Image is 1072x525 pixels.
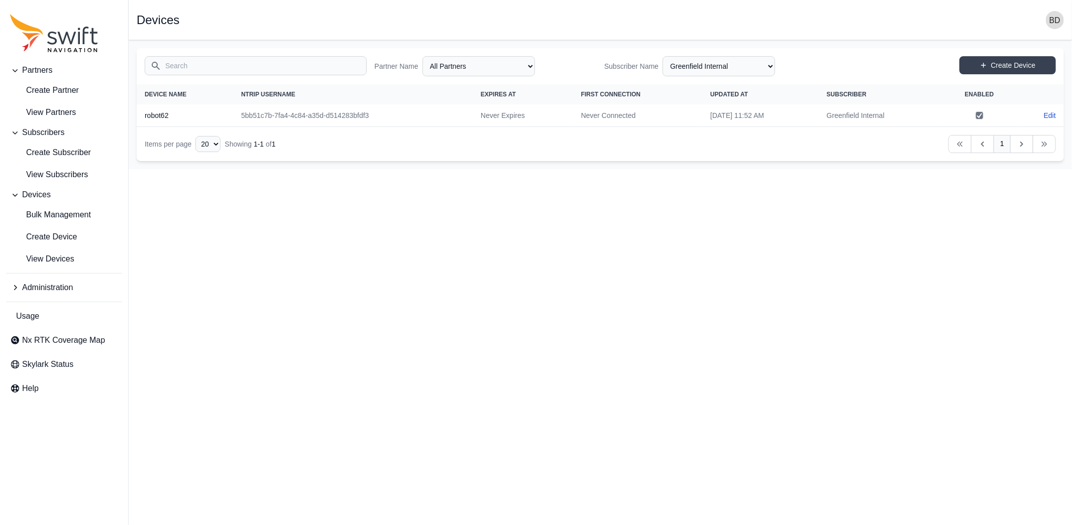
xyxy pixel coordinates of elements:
[145,56,367,75] input: Search
[6,354,122,374] a: Skylark Status
[6,80,122,100] a: create-partner
[573,104,702,127] td: Never Connected
[22,358,73,370] span: Skylark Status
[663,56,775,76] select: Subscriber
[16,310,39,322] span: Usage
[10,253,74,265] span: View Devices
[6,249,122,269] a: View Devices
[137,84,233,104] th: Device Name
[10,84,79,96] span: Create Partner
[10,106,76,118] span: View Partners
[272,140,276,148] span: 1
[137,104,233,127] th: robot62
[6,378,122,399] a: Help
[581,91,641,98] span: First Connection
[819,84,942,104] th: Subscriber
[10,147,91,159] span: Create Subscriber
[10,169,88,181] span: View Subscribers
[6,185,122,205] button: Devices
[233,84,473,104] th: NTRIP Username
[254,140,264,148] span: 1 - 1
[22,282,73,294] span: Administration
[6,330,122,350] a: Nx RTK Coverage Map
[10,209,91,221] span: Bulk Management
[22,382,39,395] span: Help
[6,306,122,326] a: Usage
[819,104,942,127] td: Greenfield Internal
[195,136,221,152] select: Display Limit
[6,278,122,298] button: Administration
[1046,11,1064,29] img: user photo
[6,165,122,185] a: View Subscribers
[6,122,122,143] button: Subscribers
[1044,110,1056,120] a: Edit
[145,140,191,148] span: Items per page
[22,189,51,201] span: Devices
[604,61,659,71] label: Subscriber Name
[6,102,122,122] a: View Partners
[10,231,77,243] span: Create Device
[422,56,535,76] select: Partner Name
[233,104,473,127] td: 5bb51c7b-7fa4-4c84-a35d-d514283bfdf3
[137,14,179,26] h1: Devices
[225,139,275,149] div: Showing of
[22,334,105,346] span: Nx RTK Coverage Map
[22,126,64,139] span: Subscribers
[6,205,122,225] a: Bulk Management
[473,104,573,127] td: Never Expires
[6,60,122,80] button: Partners
[702,104,819,127] td: [DATE] 11:52 AM
[710,91,748,98] span: Updated At
[481,91,516,98] span: Expires At
[375,61,418,71] label: Partner Name
[137,127,1064,161] nav: Table navigation
[6,227,122,247] a: Create Device
[6,143,122,163] a: Create Subscriber
[959,56,1056,74] a: Create Device
[994,135,1011,153] a: 1
[942,84,1017,104] th: Enabled
[22,64,52,76] span: Partners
